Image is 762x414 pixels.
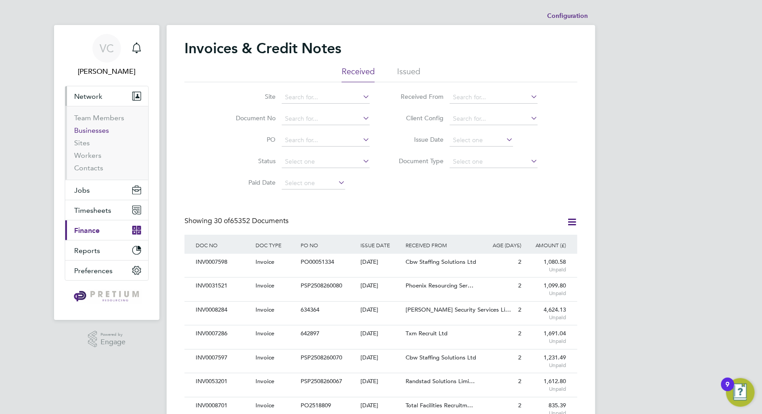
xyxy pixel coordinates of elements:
label: Paid Date [224,178,276,186]
div: 1,099.80 [523,278,569,301]
span: PSP2508260070 [301,354,342,361]
label: Status [224,157,276,165]
span: Unpaid [526,338,566,345]
span: [PERSON_NAME] Security Services Li… [406,306,511,313]
button: Finance [65,220,148,240]
a: Sites [74,139,90,147]
span: Valentina Cerulli [65,66,149,77]
span: Invoice [255,306,274,313]
input: Search for... [282,134,370,147]
span: Invoice [255,354,274,361]
span: Cbw Staffing Solutions Ltd [406,354,476,361]
span: 2 [518,282,521,289]
input: Select one [282,156,370,168]
span: Cbw Staffing Solutions Ltd [406,258,476,266]
label: Issue Date [392,135,444,144]
label: Document Type [392,157,444,165]
div: 1,691.04 [523,325,569,349]
a: Workers [74,151,101,160]
label: Site [224,93,276,101]
label: Client Config [392,114,444,122]
label: PO [224,135,276,144]
span: PO00051334 [301,258,334,266]
div: INV0007597 [193,350,253,366]
span: Jobs [74,186,90,194]
div: INV0007598 [193,254,253,270]
input: Search for... [450,113,538,125]
span: 642897 [301,330,319,337]
button: Network [65,86,148,106]
button: Jobs [65,180,148,200]
span: Preferences [74,266,113,275]
span: PSP2508260080 [301,282,342,289]
input: Search for... [282,113,370,125]
span: 2 [518,306,521,313]
div: ISSUE DATE [359,235,404,255]
label: Received From [392,93,444,101]
img: pretium-logo-retina.png [71,290,142,304]
span: Timesheets [74,206,111,215]
span: Finance [74,226,100,235]
span: PSP2508260067 [301,377,342,385]
span: 2 [518,258,521,266]
div: [DATE] [359,278,404,294]
span: Txm Recruit Ltd [406,330,448,337]
span: VC [100,42,114,54]
div: Showing [184,216,290,226]
div: 4,624.13 [523,302,569,325]
li: Issued [397,66,420,82]
input: Select one [450,156,538,168]
span: 65352 Documents [214,216,289,225]
label: Document No [224,114,276,122]
div: [DATE] [359,350,404,366]
div: AMOUNT (£) [523,235,569,255]
span: Unpaid [526,266,566,273]
span: Unpaid [526,314,566,321]
div: INV0008701 [193,397,253,414]
a: Businesses [74,126,109,135]
div: INV0008284 [193,302,253,318]
input: Select one [282,177,345,190]
span: 634364 [301,306,319,313]
div: DOC TYPE [253,235,298,255]
div: [DATE] [359,302,404,318]
div: [DATE] [359,254,404,270]
span: 30 of [214,216,230,225]
div: Network [65,106,148,180]
button: Reports [65,241,148,260]
input: Search for... [282,91,370,104]
a: Team Members [74,114,124,122]
a: Powered byEngage [88,331,126,348]
div: INV0053201 [193,373,253,390]
span: Phoenix Resourcing Ser… [406,282,473,289]
a: Contacts [74,164,103,172]
span: 2 [518,401,521,409]
div: INV0007286 [193,325,253,342]
span: 2 [518,377,521,385]
h2: Invoices & Credit Notes [184,39,341,57]
span: Total Facilities Recruitm… [406,401,473,409]
span: 2 [518,354,521,361]
span: Invoice [255,258,274,266]
button: Preferences [65,261,148,280]
div: 1,231.49 [523,350,569,373]
div: [DATE] [359,397,404,414]
span: Engage [100,338,126,346]
button: Timesheets [65,200,148,220]
span: 2 [518,330,521,337]
div: AGE (DAYS) [478,235,523,255]
button: Open Resource Center, 9 new notifications [726,378,755,407]
span: Reports [74,246,100,255]
span: Invoice [255,377,274,385]
a: VC[PERSON_NAME] [65,34,149,77]
input: Search for... [450,91,538,104]
span: PO2518809 [301,401,331,409]
span: Unpaid [526,362,566,369]
span: Invoice [255,330,274,337]
div: PO NO [298,235,358,255]
nav: Main navigation [54,25,159,320]
input: Select one [450,134,513,147]
span: Unpaid [526,290,566,297]
a: Go to home page [65,290,149,304]
div: 1,612.80 [523,373,569,397]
